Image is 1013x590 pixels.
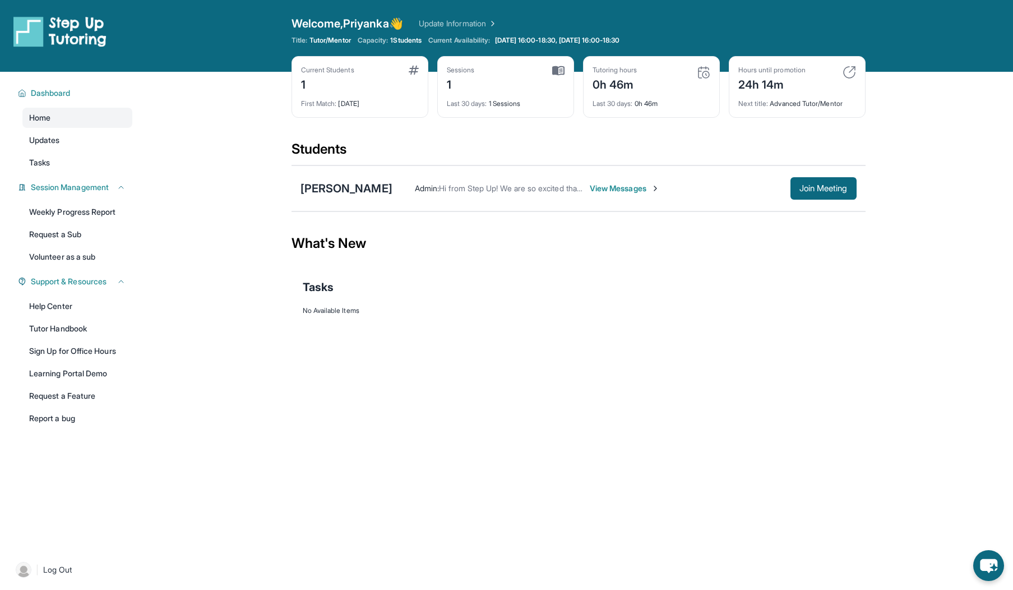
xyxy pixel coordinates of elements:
img: card [843,66,856,79]
span: Updates [29,135,60,146]
span: Current Availability: [428,36,490,45]
div: Students [292,140,866,165]
button: Session Management [26,182,126,193]
a: Learning Portal Demo [22,363,132,384]
span: Support & Resources [31,276,107,287]
div: 1 Sessions [447,93,565,108]
div: Hours until promotion [738,66,806,75]
span: Log Out [43,564,72,575]
div: [DATE] [301,93,419,108]
img: card [552,66,565,76]
div: 0h 46m [593,93,710,108]
a: Tasks [22,153,132,173]
a: Updates [22,130,132,150]
span: Capacity: [358,36,388,45]
span: 1 Students [390,36,422,45]
span: Last 30 days : [593,99,633,108]
a: Update Information [419,18,497,29]
a: |Log Out [11,557,132,582]
a: Help Center [22,296,132,316]
span: Tasks [303,279,334,295]
div: [PERSON_NAME] [300,181,392,196]
div: 0h 46m [593,75,637,93]
img: logo [13,16,107,47]
span: Last 30 days : [447,99,487,108]
span: | [36,563,39,577]
span: [DATE] 16:00-18:30, [DATE] 16:00-18:30 [495,36,620,45]
img: card [697,66,710,79]
span: Join Meeting [799,185,848,192]
span: First Match : [301,99,337,108]
a: Weekly Progress Report [22,202,132,222]
span: Title: [292,36,307,45]
div: 1 [447,75,475,93]
a: Request a Sub [22,224,132,245]
span: Tutor/Mentor [309,36,351,45]
span: Dashboard [31,87,71,99]
div: No Available Items [303,306,854,315]
span: Home [29,112,50,123]
a: [DATE] 16:00-18:30, [DATE] 16:00-18:30 [493,36,622,45]
a: Tutor Handbook [22,319,132,339]
div: Sessions [447,66,475,75]
div: 1 [301,75,354,93]
a: Home [22,108,132,128]
button: Dashboard [26,87,126,99]
span: Next title : [738,99,769,108]
img: Chevron Right [486,18,497,29]
div: 24h 14m [738,75,806,93]
a: Request a Feature [22,386,132,406]
span: Welcome, Priyanka 👋 [292,16,403,31]
div: What's New [292,219,866,268]
span: Tasks [29,157,50,168]
img: Chevron-Right [651,184,660,193]
span: Admin : [415,183,439,193]
div: Tutoring hours [593,66,637,75]
button: chat-button [973,550,1004,581]
div: Current Students [301,66,354,75]
div: Advanced Tutor/Mentor [738,93,856,108]
a: Report a bug [22,408,132,428]
a: Sign Up for Office Hours [22,341,132,361]
img: card [409,66,419,75]
a: Volunteer as a sub [22,247,132,267]
span: Session Management [31,182,109,193]
button: Support & Resources [26,276,126,287]
button: Join Meeting [790,177,857,200]
span: View Messages [590,183,660,194]
img: user-img [16,562,31,578]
